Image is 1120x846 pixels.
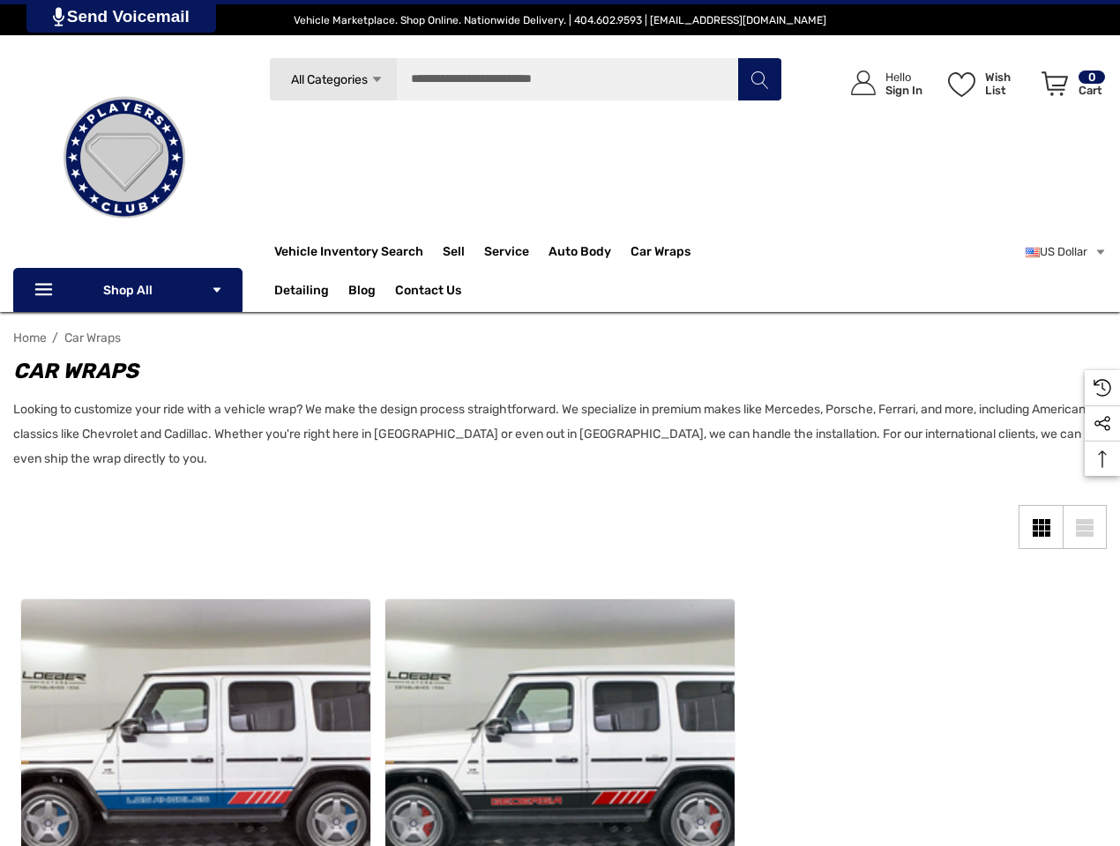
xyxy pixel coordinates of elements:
[985,70,1032,97] p: Wish List
[1079,84,1105,97] p: Cart
[1042,71,1068,96] svg: Review Your Cart
[274,283,329,302] span: Detailing
[1085,450,1120,468] svg: Top
[1094,379,1111,397] svg: Recently Viewed
[1034,53,1107,122] a: Cart with 0 items
[13,355,1089,387] h1: Car Wraps
[549,234,631,270] a: Auto Body
[885,84,922,97] p: Sign In
[33,280,59,301] svg: Icon Line
[53,7,64,26] img: PjwhLS0gR2VuZXJhdG9yOiBHcmF2aXQuaW8gLS0+PHN2ZyB4bWxucz0iaHR0cDovL3d3dy53My5vcmcvMjAwMC9zdmciIHhtb...
[484,234,549,270] a: Service
[64,330,121,345] a: Car Wraps
[443,244,465,263] span: Sell
[274,244,423,263] a: Vehicle Inventory Search
[885,70,922,84] p: Hello
[1019,505,1063,549] a: Grid View
[1094,415,1111,433] svg: Social Media
[13,397,1089,471] p: Looking to customize your ride with a vehicle wrap? We make the design process straightforward. W...
[13,330,47,345] a: Home
[291,72,368,87] span: All Categories
[13,268,243,312] p: Shop All
[851,70,876,95] svg: Icon User Account
[395,283,461,302] a: Contact Us
[1079,70,1105,84] p: 0
[370,73,384,86] svg: Icon Arrow Down
[36,70,213,246] img: Players Club | Cars For Sale
[443,234,484,270] a: Sell
[948,72,975,97] svg: Wish List
[631,244,691,263] span: Car Wraps
[1026,234,1107,270] a: USD
[348,283,376,302] a: Blog
[549,244,611,263] span: Auto Body
[269,57,397,101] a: All Categories Icon Arrow Down Icon Arrow Up
[484,244,529,263] span: Service
[737,57,781,101] button: Search
[294,14,826,26] span: Vehicle Marketplace. Shop Online. Nationwide Delivery. | 404.602.9593 | [EMAIL_ADDRESS][DOMAIN_NAME]
[13,323,1107,353] nav: Breadcrumb
[274,273,348,308] a: Detailing
[940,53,1034,114] a: Wish List Wish List
[1063,505,1107,549] a: List View
[211,284,223,296] svg: Icon Arrow Down
[631,234,710,270] a: Car Wraps
[831,53,931,114] a: Sign in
